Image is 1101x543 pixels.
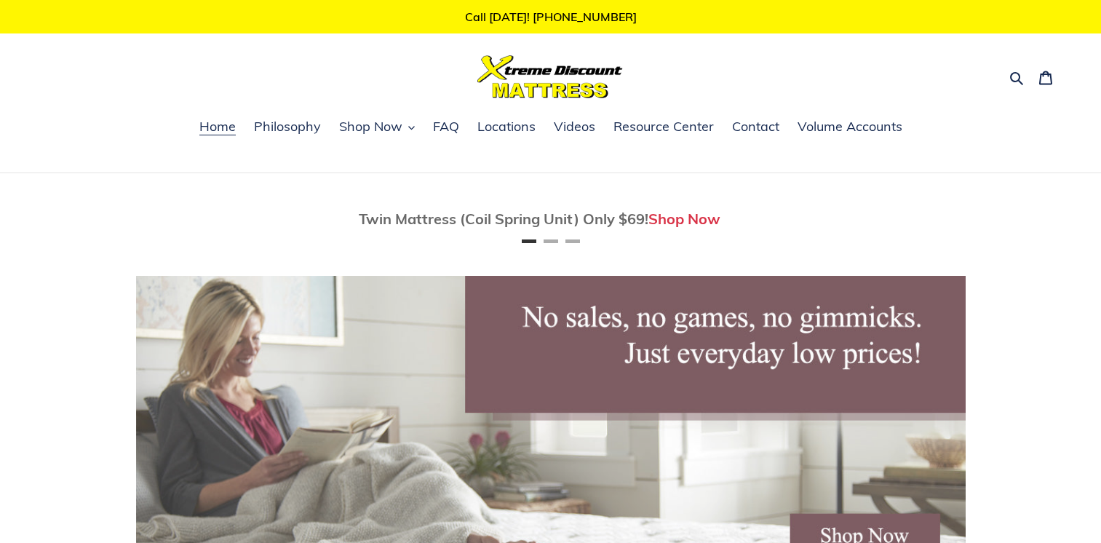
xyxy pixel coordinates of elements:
[725,116,787,138] a: Contact
[522,239,536,243] button: Page 1
[477,118,536,135] span: Locations
[247,116,328,138] a: Philosophy
[470,116,543,138] a: Locations
[477,55,623,98] img: Xtreme Discount Mattress
[798,118,902,135] span: Volume Accounts
[565,239,580,243] button: Page 3
[613,118,714,135] span: Resource Center
[254,118,321,135] span: Philosophy
[426,116,466,138] a: FAQ
[339,118,402,135] span: Shop Now
[332,116,422,138] button: Shop Now
[790,116,910,138] a: Volume Accounts
[648,210,720,228] a: Shop Now
[544,239,558,243] button: Page 2
[433,118,459,135] span: FAQ
[199,118,236,135] span: Home
[732,118,779,135] span: Contact
[554,118,595,135] span: Videos
[546,116,603,138] a: Videos
[359,210,648,228] span: Twin Mattress (Coil Spring Unit) Only $69!
[192,116,243,138] a: Home
[606,116,721,138] a: Resource Center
